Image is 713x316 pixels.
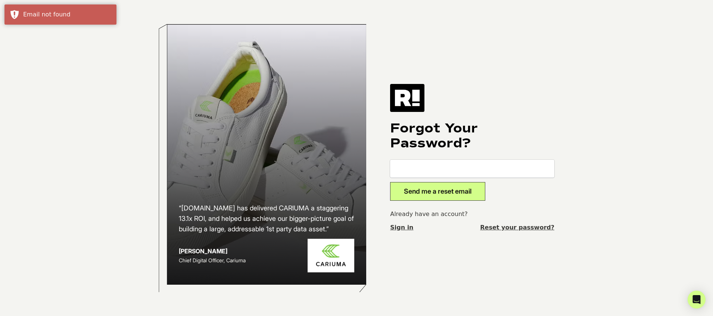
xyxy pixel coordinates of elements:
[480,223,554,232] a: Reset your password?
[179,247,227,255] strong: [PERSON_NAME]
[390,223,413,232] a: Sign in
[308,239,354,273] img: Cariuma
[23,10,111,19] div: Email not found
[390,121,554,151] h1: Forgot Your Password?
[688,291,706,309] div: Open Intercom Messenger
[179,257,246,263] span: Chief Digital Officer, Cariuma
[390,84,424,112] img: Retention.com
[390,182,485,201] button: Send me a reset email
[390,210,554,219] p: Already have an account?
[179,203,354,234] h2: “[DOMAIN_NAME] has delivered CARIUMA a staggering 13.1x ROI, and helped us achieve our bigger-pic...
